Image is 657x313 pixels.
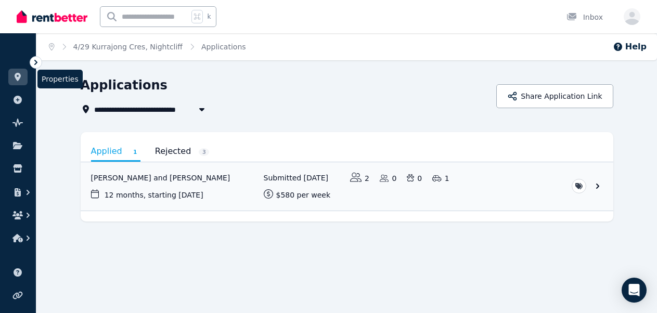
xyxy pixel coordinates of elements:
[622,278,647,303] div: Open Intercom Messenger
[155,142,210,160] a: Rejected
[36,33,259,60] nav: Breadcrumb
[496,84,613,108] button: Share Application Link
[81,77,168,94] h1: Applications
[207,12,211,21] span: k
[42,74,79,84] span: Properties
[566,12,603,22] div: Inbox
[130,148,140,156] span: 1
[73,43,183,51] a: 4/29 Kurrajong Cres, Nightcliff
[81,162,613,211] a: View application: Alaa Qut and Aya Arafeh
[91,142,140,162] a: Applied
[17,9,87,24] img: RentBetter
[613,41,647,53] button: Help
[201,42,246,52] span: Applications
[199,148,209,156] span: 3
